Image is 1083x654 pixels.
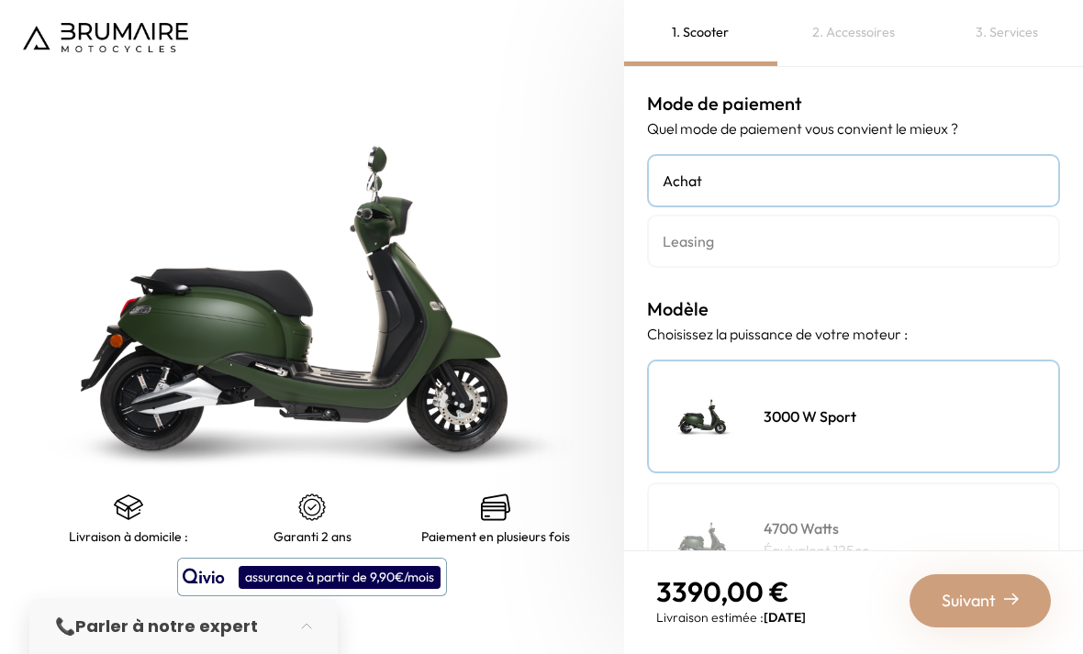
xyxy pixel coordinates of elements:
[274,529,352,544] p: Garanti 2 ans
[297,493,327,522] img: certificat-de-garantie.png
[764,405,856,427] h4: 3000 W Sport
[942,588,996,614] span: Suivant
[647,323,1060,345] p: Choisissez la puissance de votre moteur :
[764,609,806,626] span: [DATE]
[481,493,510,522] img: credit-cards.png
[764,539,869,561] p: Équivalent 125cc
[239,566,441,589] div: assurance à partir de 9,90€/mois
[647,295,1060,323] h3: Modèle
[663,170,1044,192] h4: Achat
[647,215,1060,268] a: Leasing
[656,574,789,609] span: 3390,00 €
[658,493,750,585] img: Scooter
[114,493,143,522] img: shipping.png
[647,117,1060,139] p: Quel mode de paiement vous convient le mieux ?
[69,529,188,544] p: Livraison à domicile :
[1004,592,1019,606] img: right-arrow-2.png
[421,529,570,544] p: Paiement en plusieurs fois
[23,23,188,52] img: Logo de Brumaire
[177,558,447,596] button: assurance à partir de 9,90€/mois
[656,608,806,626] p: Livraison estimée :
[647,90,1060,117] h3: Mode de paiement
[183,566,225,588] img: logo qivio
[764,517,869,539] h4: 4700 Watts
[663,230,1044,252] h4: Leasing
[658,371,750,462] img: Scooter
